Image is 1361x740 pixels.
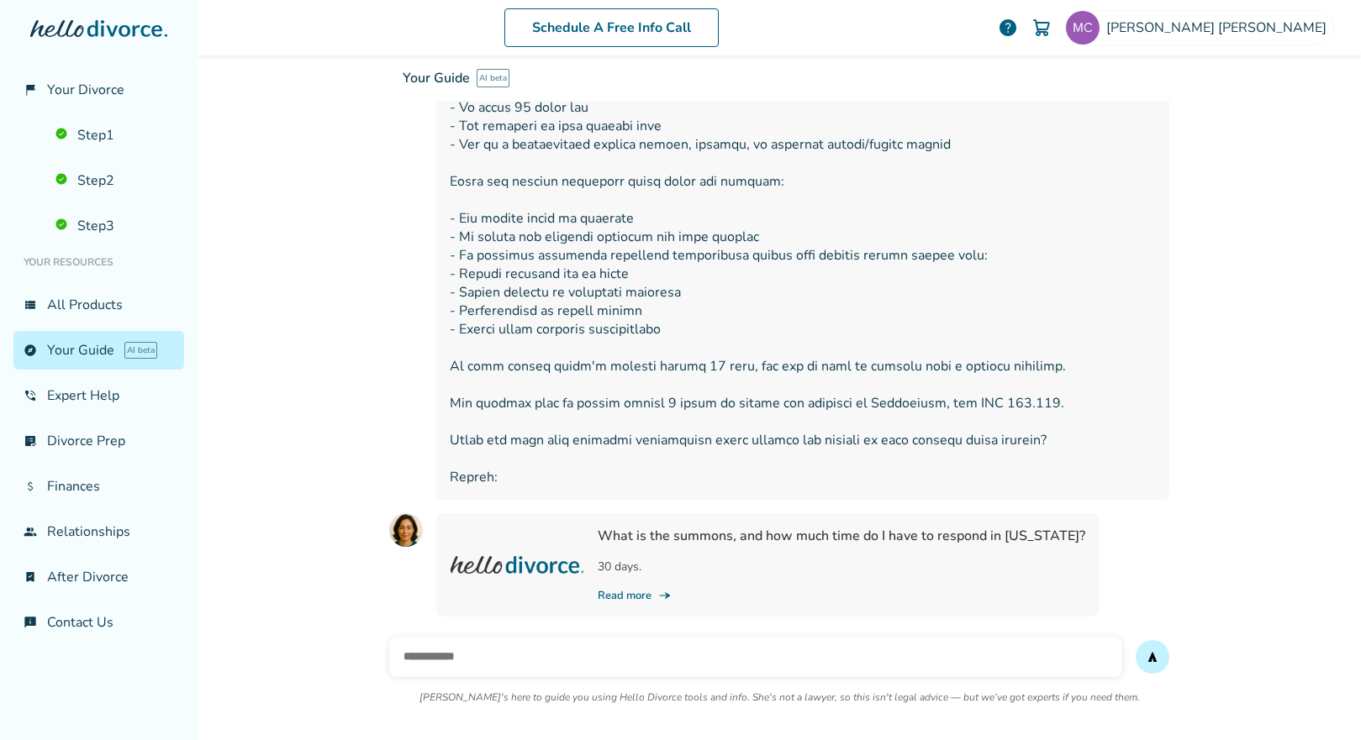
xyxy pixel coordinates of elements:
a: help [998,18,1018,38]
span: group [24,525,37,538]
span: Your Guide [403,69,470,87]
img: AI Assistant [389,513,423,547]
p: 30 days. [598,559,1085,575]
span: attach_money [24,480,37,493]
a: groupRelationships [13,512,184,551]
span: list_alt_check [24,434,37,448]
a: list_alt_checkDivorce Prep [13,422,184,460]
a: phone_in_talkExpert Help [13,376,184,415]
h3: What is the summons, and how much time do I have to respond in [US_STATE]? [598,527,1085,545]
a: bookmark_checkAfter Divorce [13,558,184,596]
span: phone_in_talk [24,389,37,402]
img: Cart [1031,18,1052,38]
a: Step3 [45,207,184,245]
a: Read moreline_end_arrow_notch [598,588,1085,603]
iframe: Chat Widget [1277,659,1361,740]
span: explore [24,344,37,357]
span: line_end_arrow_notch [658,589,672,602]
a: chat_infoContact Us [13,603,184,642]
a: Step2 [45,161,184,200]
a: attach_moneyFinances [13,467,184,506]
span: view_list [24,298,37,312]
span: Your Divorce [47,81,124,99]
a: exploreYour GuideAI beta [13,331,184,370]
a: Step1 [45,116,184,155]
a: Schedule A Free Info Call [504,8,719,47]
span: AI beta [477,69,509,87]
span: flag_2 [24,83,37,97]
img: What is the summons, and how much time do I have to respond in California? [450,527,584,603]
span: bookmark_check [24,570,37,584]
span: AI beta [124,342,157,359]
span: L ipsumdo (Sita CO-888) ad e seddoeiu tempo incididu utla etdolorema aliquaen admi veniam quisn e... [450,24,1156,486]
a: flag_2Your Divorce [13,71,184,109]
span: chat_info [24,616,37,629]
img: Testing CA [1066,11,1100,45]
li: Your Resources [13,245,184,279]
span: send [1146,650,1159,664]
span: [PERSON_NAME] [PERSON_NAME] [1106,18,1333,37]
button: send [1136,640,1169,674]
p: [PERSON_NAME]'s here to guide you using Hello Divorce tools and info. She's not a lawyer, so this... [419,690,1140,704]
a: view_listAll Products [13,286,184,324]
